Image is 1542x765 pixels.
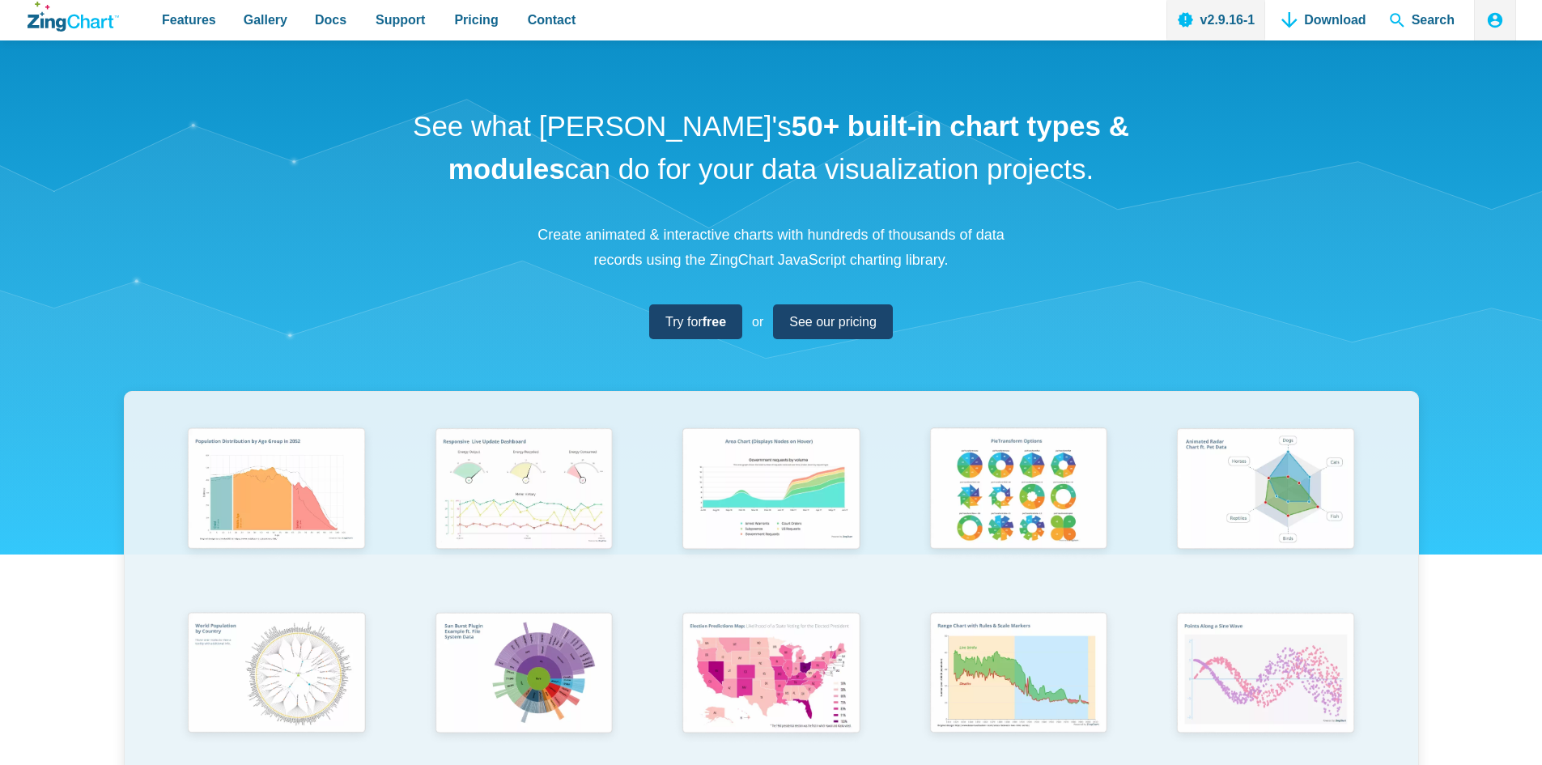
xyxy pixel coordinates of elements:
[454,9,498,31] span: Pricing
[407,105,1136,190] h1: See what [PERSON_NAME]'s can do for your data visualization projects.
[1166,605,1364,746] img: Points Along a Sine Wave
[672,420,869,561] img: Area Chart (Displays Nodes on Hover)
[448,110,1129,185] strong: 50+ built-in chart types & modules
[648,420,895,604] a: Area Chart (Displays Nodes on Hover)
[920,420,1117,561] img: Pie Transform Options
[894,420,1142,604] a: Pie Transform Options
[425,420,622,561] img: Responsive Live Update Dashboard
[920,605,1117,746] img: Range Chart with Rultes & Scale Markers
[425,605,622,746] img: Sun Burst Plugin Example ft. File System Data
[789,311,877,333] span: See our pricing
[244,9,287,31] span: Gallery
[162,9,216,31] span: Features
[315,9,346,31] span: Docs
[177,420,375,561] img: Population Distribution by Age Group in 2052
[177,605,375,746] img: World Population by Country
[529,223,1014,272] p: Create animated & interactive charts with hundreds of thousands of data records using the ZingCha...
[400,420,648,604] a: Responsive Live Update Dashboard
[1166,420,1364,561] img: Animated Radar Chart ft. Pet Data
[752,311,763,333] span: or
[153,420,401,604] a: Population Distribution by Age Group in 2052
[28,2,119,32] a: ZingChart Logo. Click to return to the homepage
[665,311,726,333] span: Try for
[376,9,425,31] span: Support
[649,304,742,339] a: Try forfree
[773,304,893,339] a: See our pricing
[1142,420,1390,604] a: Animated Radar Chart ft. Pet Data
[703,315,726,329] strong: free
[528,9,576,31] span: Contact
[672,605,869,746] img: Election Predictions Map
